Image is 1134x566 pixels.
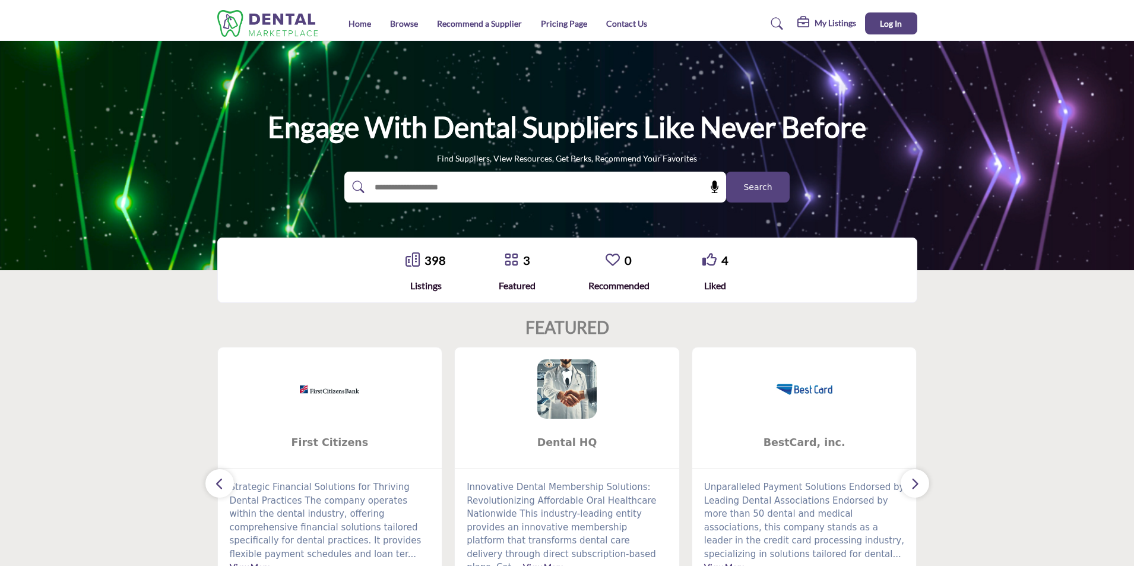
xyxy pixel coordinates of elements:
div: Liked [702,279,728,293]
span: Log In [880,18,902,29]
b: Dental HQ [473,427,661,459]
span: Search [743,181,772,194]
i: Go to Liked [702,252,717,267]
a: Browse [390,18,418,29]
a: 398 [425,253,446,267]
div: My Listings [797,17,856,31]
span: First Citizens [236,435,425,450]
b: BestCard, inc. [710,427,899,459]
img: Site Logo [217,10,324,37]
h1: Engage with Dental Suppliers Like Never Before [268,109,866,146]
a: First Citizens [218,427,442,459]
span: BestCard, inc. [710,435,899,450]
a: BestCard, inc. [692,427,917,459]
a: Search [759,14,791,33]
div: Recommended [588,279,650,293]
a: Pricing Page [541,18,587,29]
a: Go to Featured [504,252,518,268]
h2: FEATURED [525,318,609,338]
a: 0 [625,253,632,267]
img: Dental HQ [537,359,597,419]
span: Dental HQ [473,435,661,450]
h5: My Listings [815,18,856,29]
p: Find Suppliers, View Resources, Get Perks, Recommend Your Favorites [437,153,697,165]
div: Featured [499,279,536,293]
img: BestCard, inc. [775,359,834,419]
div: Listings [406,279,446,293]
a: Recommend a Supplier [437,18,522,29]
a: Contact Us [606,18,647,29]
b: First Citizens [236,427,425,459]
button: Search [726,172,790,203]
span: ... [408,549,416,559]
a: 3 [523,253,530,267]
a: Dental HQ [455,427,679,459]
button: Log In [865,12,917,34]
a: Go to Recommended [606,252,620,268]
a: Home [349,18,371,29]
img: First Citizens [300,359,359,419]
a: 4 [721,253,728,267]
span: ... [892,549,901,559]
